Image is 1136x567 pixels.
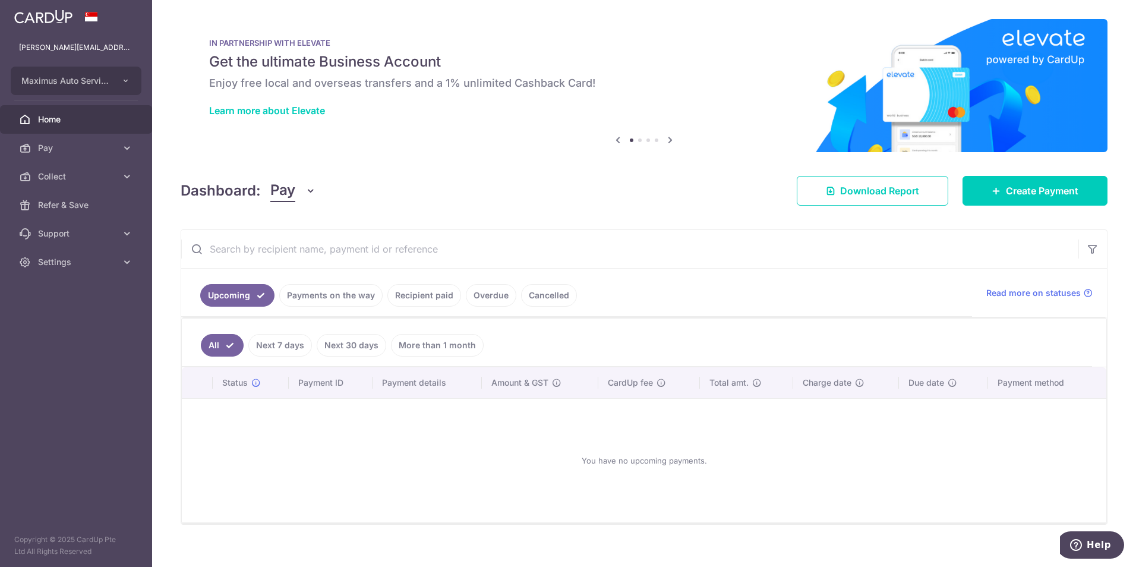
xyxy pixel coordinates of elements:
[270,179,295,202] span: Pay
[38,142,116,154] span: Pay
[289,367,373,398] th: Payment ID
[608,377,653,389] span: CardUp fee
[466,284,516,307] a: Overdue
[201,334,244,357] a: All
[38,228,116,240] span: Support
[21,75,109,87] span: Maximus Auto Services Pte Ltd
[270,179,316,202] button: Pay
[196,408,1092,513] div: You have no upcoming payments.
[797,176,948,206] a: Download Report
[840,184,919,198] span: Download Report
[38,171,116,182] span: Collect
[803,377,851,389] span: Charge date
[391,334,484,357] a: More than 1 month
[317,334,386,357] a: Next 30 days
[19,42,133,53] p: [PERSON_NAME][EMAIL_ADDRESS][DOMAIN_NAME]
[387,284,461,307] a: Recipient paid
[209,38,1079,48] p: IN PARTNERSHIP WITH ELEVATE
[521,284,577,307] a: Cancelled
[38,114,116,125] span: Home
[963,176,1107,206] a: Create Payment
[491,377,548,389] span: Amount & GST
[181,19,1107,152] img: Renovation banner
[279,284,383,307] a: Payments on the way
[11,67,141,95] button: Maximus Auto Services Pte Ltd
[986,287,1093,299] a: Read more on statuses
[181,230,1078,268] input: Search by recipient name, payment id or reference
[908,377,944,389] span: Due date
[709,377,749,389] span: Total amt.
[14,10,72,24] img: CardUp
[222,377,248,389] span: Status
[1060,531,1124,561] iframe: Opens a widget where you can find more information
[988,367,1106,398] th: Payment method
[1006,184,1078,198] span: Create Payment
[209,52,1079,71] h5: Get the ultimate Business Account
[209,76,1079,90] h6: Enjoy free local and overseas transfers and a 1% unlimited Cashback Card!
[200,284,274,307] a: Upcoming
[209,105,325,116] a: Learn more about Elevate
[248,334,312,357] a: Next 7 days
[986,287,1081,299] span: Read more on statuses
[38,256,116,268] span: Settings
[38,199,116,211] span: Refer & Save
[181,180,261,201] h4: Dashboard:
[373,367,482,398] th: Payment details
